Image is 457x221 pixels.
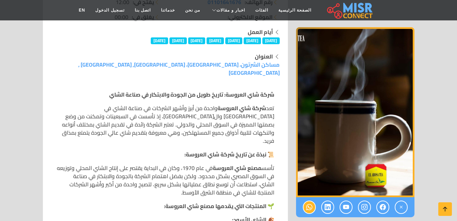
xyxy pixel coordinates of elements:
[56,164,274,197] p: تأسس في عام 1970، وكان في البداية يقتصر على إنتاج الشاي المحلي وتوزيعه في السوق المصري بشكل محدود...
[74,4,91,17] a: EN
[248,27,273,37] strong: أيام العمل
[244,37,261,44] span: [DATE]
[164,201,274,211] strong: 🌱 المنتجات التي يقدمها مصنع شاي العروسة:
[255,51,273,62] strong: العنوان
[184,149,274,159] strong: 📜 نبذة عن تاريخ شركة شاي العروسة:
[205,4,250,17] a: اخبار و مقالات
[250,4,273,17] a: الفئات
[109,89,274,100] strong: شركة شاي العروسة: تاريخ طويل من الجودة والابتكار في صناعة الشاي
[327,2,373,19] img: main.misr_connect
[296,27,414,197] div: 1 / 1
[216,7,245,13] span: اخبار و مقالات
[90,4,129,17] a: تسجيل الدخول
[296,27,414,197] img: مصنع شاي العروسة
[188,37,206,44] span: [DATE]
[151,37,168,44] span: [DATE]
[213,163,262,173] strong: مصنع شاي العروسة
[169,37,187,44] span: [DATE]
[225,37,243,44] span: [DATE]
[180,4,205,17] a: من نحن
[130,4,156,17] a: اتصل بنا
[56,104,274,145] p: تعد واحدة من أبرز وأشهر الشركات في صناعة الشاي في [GEOGRAPHIC_DATA] وال[GEOGRAPHIC_DATA]، إذ تأسس...
[207,37,224,44] span: [DATE]
[273,4,316,17] a: الصفحة الرئيسية
[217,103,266,113] strong: شركة شاي العروسة
[78,60,280,78] a: مساكن الشرتون، [GEOGRAPHIC_DATA]، [GEOGRAPHIC_DATA], [GEOGRAPHIC_DATA] , [GEOGRAPHIC_DATA]
[262,37,280,44] span: [DATE]
[156,4,180,17] a: خدماتنا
